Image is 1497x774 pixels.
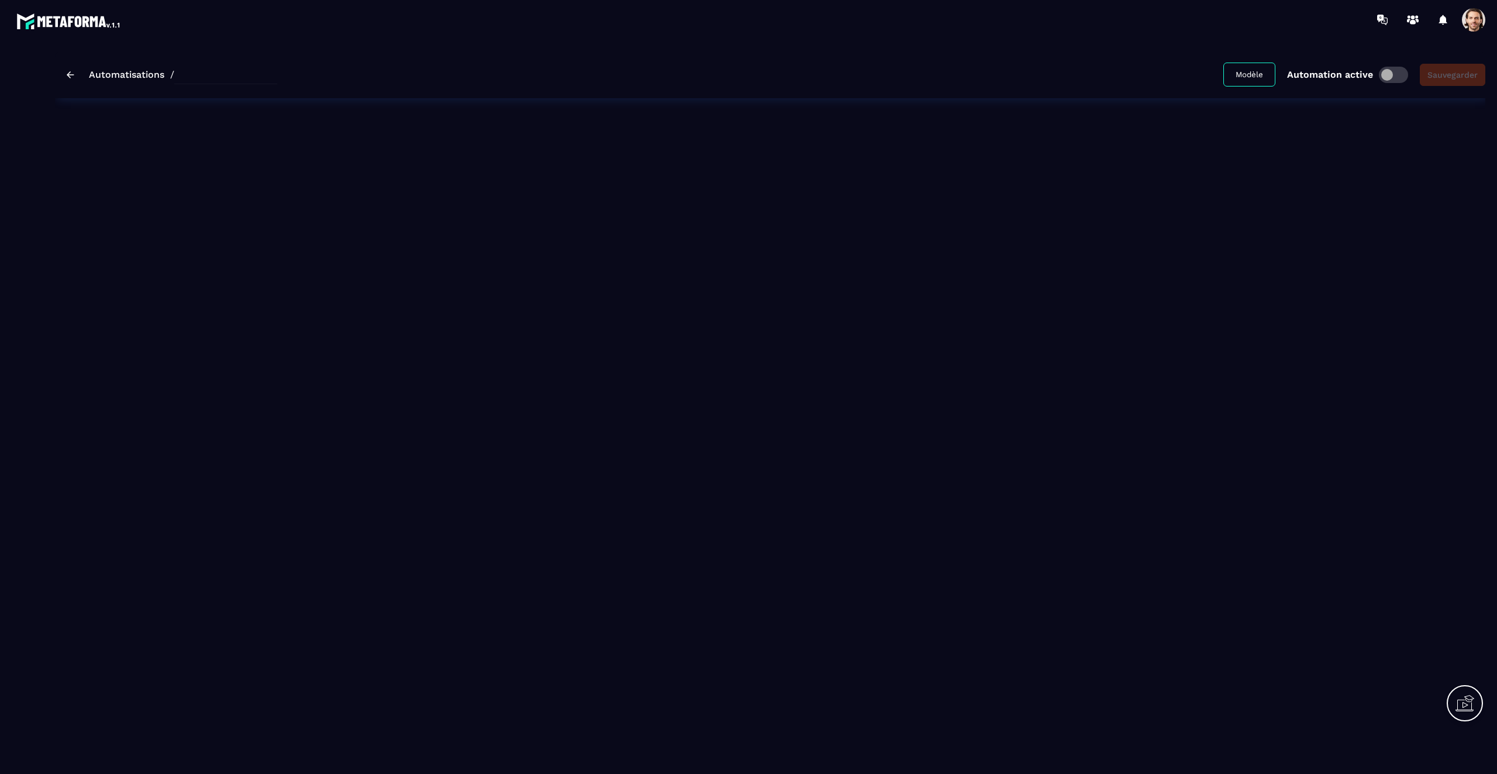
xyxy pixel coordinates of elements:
[170,69,174,80] span: /
[1287,69,1373,80] p: Automation active
[89,69,164,80] a: Automatisations
[16,11,122,32] img: logo
[1223,63,1275,87] button: Modèle
[67,71,74,78] img: arrow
